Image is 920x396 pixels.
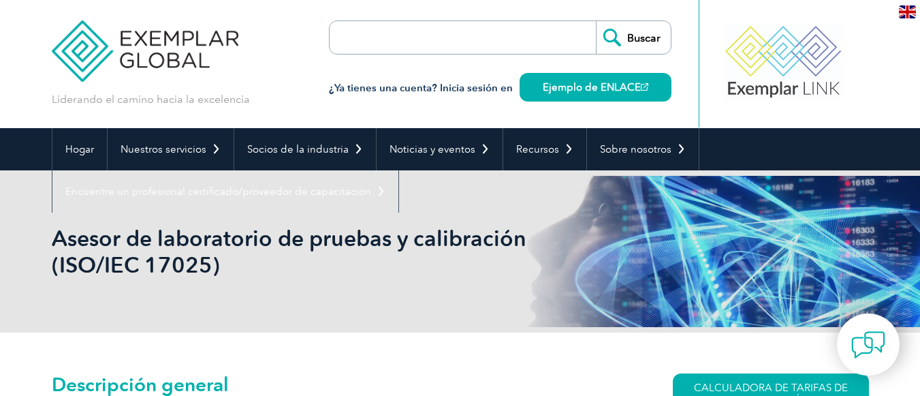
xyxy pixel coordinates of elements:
a: Hogar [52,128,107,170]
font: Encuentre un profesional certificado/proveedor de capacitación [65,185,371,198]
font: Nuestros servicios [121,143,206,155]
font: Liderando el camino hacia la excelencia [52,93,250,106]
font: Recursos [516,143,559,155]
font: Hogar [65,143,94,155]
a: Ejemplo de ENLACE [520,73,671,102]
font: Sobre nosotros [600,143,671,155]
font: Socios de la industria [247,143,349,155]
a: Nuestros servicios [108,128,234,170]
a: Sobre nosotros [587,128,699,170]
a: Noticias y eventos [377,128,503,170]
font: Descripción general [52,373,229,396]
font: Ejemplo de ENLACE [543,81,641,93]
a: Recursos [503,128,586,170]
font: Asesor de laboratorio de pruebas y calibración (ISO/IEC 17025) [52,225,526,278]
font: Noticias y eventos [390,143,475,155]
img: contact-chat.png [851,328,885,362]
img: en [899,5,916,18]
img: open_square.png [641,83,648,91]
a: Encuentre un profesional certificado/proveedor de capacitación [52,170,398,213]
a: Socios de la industria [234,128,376,170]
input: Buscar [596,21,671,54]
font: ¿Ya tienes una cuenta? Inicia sesión en [329,82,513,94]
